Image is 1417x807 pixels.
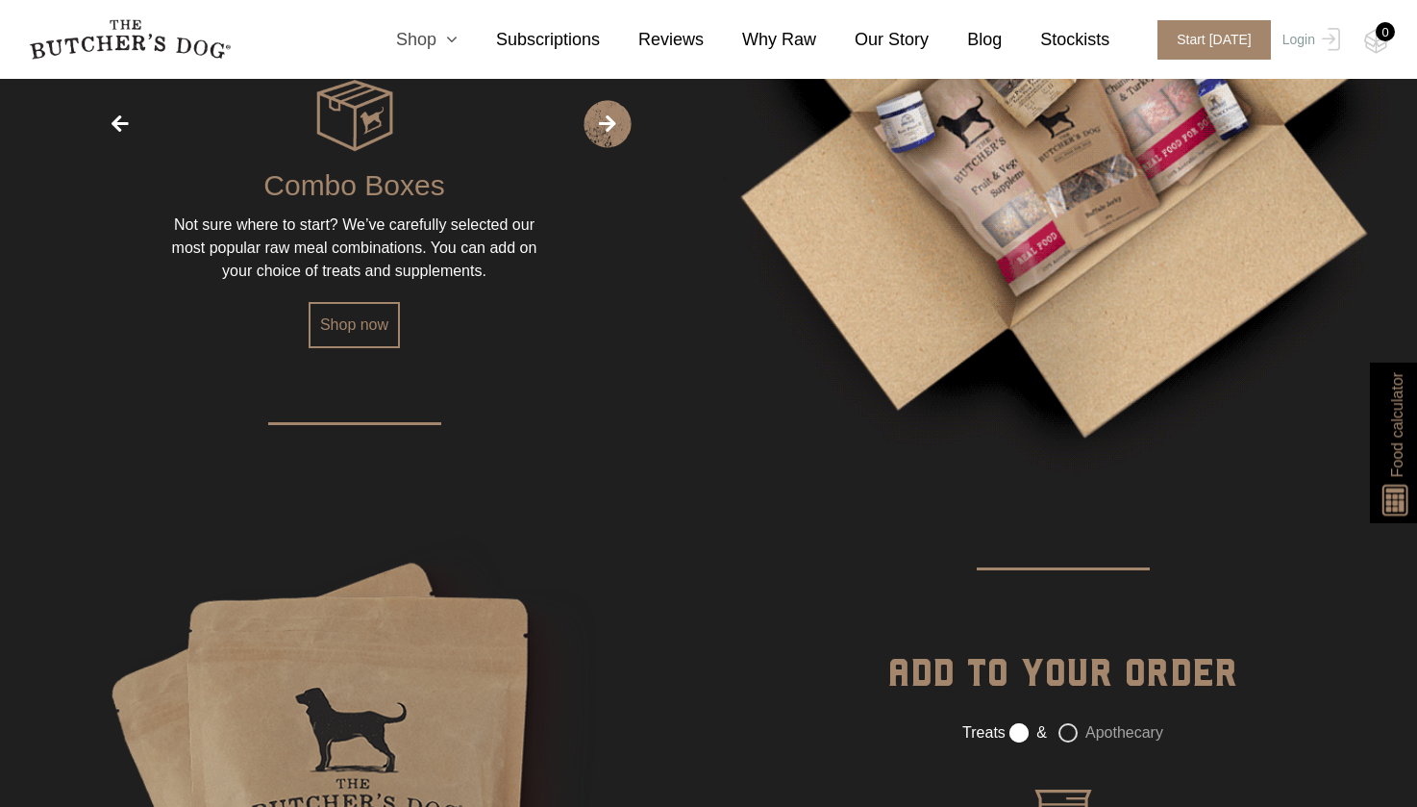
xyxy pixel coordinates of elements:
[1009,723,1047,743] label: &
[1138,20,1278,60] a: Start [DATE]
[309,302,400,348] a: Shop now
[1157,20,1271,60] span: Start [DATE]
[816,27,929,53] a: Our Story
[1376,22,1395,41] div: 0
[458,27,600,53] a: Subscriptions
[1058,723,1163,743] label: Apothecary
[887,644,1238,721] div: ADD TO YOUR ORDER
[358,27,458,53] a: Shop
[1385,372,1408,477] span: Food calculator
[1278,20,1340,60] a: Login
[600,27,704,53] a: Reviews
[704,27,816,53] a: Why Raw
[584,100,632,148] span: Next
[929,27,1002,53] a: Blog
[1002,27,1109,53] a: Stockists
[162,214,547,283] div: Not sure where to start? We’ve carefully selected our most popular raw meal combinations. You can...
[263,154,444,214] div: Combo Boxes
[96,100,144,148] span: Previous
[962,721,1006,744] label: Treats
[1364,29,1388,54] img: TBD_Cart-Empty.png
